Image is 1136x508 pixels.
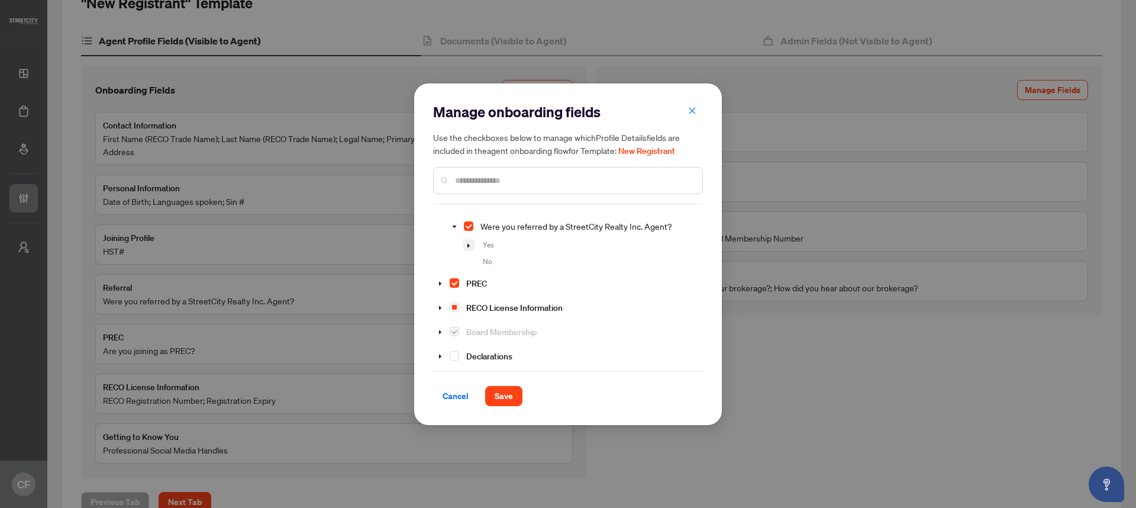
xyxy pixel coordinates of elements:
span: Board Membership [466,327,537,337]
span: caret-down [437,305,443,311]
span: Declarations [461,349,517,364]
span: Cancel [443,387,469,406]
span: PREC [461,276,492,291]
span: Were you referred by a StreetCity Realty Inc. Agent? [476,219,676,233]
button: Cancel [433,386,478,406]
span: No [478,256,497,268]
span: Select PREC [450,278,459,288]
span: Select Were you referred by a StreetCity Realty Inc. Agent? [464,221,473,231]
span: caret-down [437,281,443,287]
span: caret-down [466,243,472,249]
span: Save [495,387,513,406]
h2: Manage onboarding fields [433,102,703,121]
span: Yes [483,240,494,249]
span: caret-down [437,353,443,359]
span: PREC [466,278,487,289]
button: Save [485,386,522,406]
span: New Registrant [618,146,675,156]
span: caret-down [451,224,457,230]
span: RECO License Information [466,303,563,313]
h5: Use the checkboxes below to manage which Profile Details fields are included in the agent onboard... [433,131,703,157]
span: close [688,107,696,115]
span: Select Board Membership [450,327,459,336]
span: No [483,257,492,266]
span: Board Membership [461,324,541,339]
span: Select Declarations [450,351,459,361]
span: Were you referred by a StreetCity Realty Inc. Agent? [480,221,672,232]
span: Yes [478,239,499,251]
span: RECO License Information [461,300,567,315]
span: Declarations [466,351,512,362]
span: caret-down [437,329,443,335]
span: Select RECO License Information [450,303,459,312]
button: Open asap [1089,467,1124,502]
